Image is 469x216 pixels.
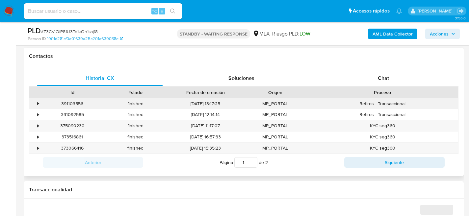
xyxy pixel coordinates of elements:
[378,74,389,82] span: Chat
[311,89,454,96] div: Proceso
[272,30,310,37] span: Riesgo PLD:
[161,8,163,14] span: s
[104,120,167,131] div: finished
[253,30,270,37] div: MLA
[307,109,458,120] div: Retiros - Transaccional
[167,143,244,154] div: [DATE] 15:35:23
[37,111,39,118] div: •
[167,120,244,131] div: [DATE] 11:17:07
[244,109,307,120] div: MP_PORTAL
[430,29,449,39] span: Acciones
[244,143,307,154] div: MP_PORTAL
[425,29,460,39] button: Acciones
[37,101,39,107] div: •
[152,8,157,14] span: ⌥
[47,36,123,42] a: 1901d281cf0a01639a25c201a639038e
[244,98,307,109] div: MP_PORTAL
[307,132,458,142] div: KYC seg360
[244,132,307,142] div: MP_PORTAL
[43,157,143,168] button: Anterior
[29,186,458,193] h1: Transaccionalidad
[307,120,458,131] div: KYC seg360
[457,8,464,14] a: Salir
[29,53,458,60] h1: Contactos
[104,132,167,142] div: finished
[368,29,417,39] button: AML Data Collector
[265,159,268,166] span: 2
[300,30,310,37] span: LOW
[177,29,250,38] p: STANDBY - WAITING RESPONSE
[396,8,402,14] a: Notificaciones
[455,15,466,21] span: 3.156.0
[45,89,99,96] div: Id
[109,89,163,96] div: Estado
[41,109,104,120] div: 391092585
[37,123,39,129] div: •
[86,74,114,82] span: Historial CX
[41,143,104,154] div: 373066416
[41,28,98,35] span: # Z3CVjOiP81U3Td1kOh1sajf8
[167,132,244,142] div: [DATE] 16:57:33
[24,7,182,15] input: Buscar usuario o caso...
[37,134,39,140] div: •
[41,132,104,142] div: 373516861
[104,109,167,120] div: finished
[104,143,167,154] div: finished
[344,157,445,168] button: Siguiente
[41,98,104,109] div: 391103556
[418,8,455,14] p: facundo.marin@mercadolibre.com
[167,109,244,120] div: [DATE] 12:14:14
[41,120,104,131] div: 375090230
[307,98,458,109] div: Retiros - Transaccional
[166,7,179,16] button: search-icon
[307,143,458,154] div: KYC seg360
[172,89,239,96] div: Fecha de creación
[104,98,167,109] div: finished
[353,8,390,14] span: Accesos rápidos
[220,157,268,168] span: Página de
[373,29,413,39] b: AML Data Collector
[167,98,244,109] div: [DATE] 13:17:25
[244,120,307,131] div: MP_PORTAL
[248,89,302,96] div: Origen
[228,74,254,82] span: Soluciones
[28,36,46,42] b: Person ID
[37,145,39,151] div: •
[28,25,41,36] b: PLD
